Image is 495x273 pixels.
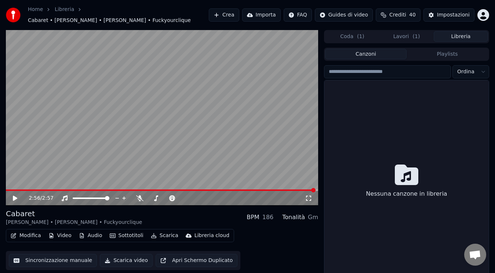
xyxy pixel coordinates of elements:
button: Coda [325,31,379,42]
button: Video [46,230,74,241]
button: Audio [76,230,105,241]
button: FAQ [284,8,312,22]
div: Libreria cloud [194,232,229,239]
div: Nessuna canzone in libreria [363,187,450,201]
button: Impostazioni [423,8,474,22]
button: Libreria [434,31,488,42]
div: Tonalità [282,213,305,222]
span: Ordina [457,68,474,75]
div: 186 [262,213,274,222]
div: / [29,195,46,202]
button: Lavori [379,31,434,42]
button: Scarica video [100,254,153,267]
div: BPM [247,213,259,222]
nav: breadcrumb [28,6,209,24]
button: Sottotitoli [107,230,146,241]
div: Cabaret [6,209,142,219]
a: Libreria [55,6,74,13]
span: ( 1 ) [357,33,364,40]
div: Gm [308,213,318,222]
button: Apri Schermo Duplicato [156,254,237,267]
button: Crediti40 [376,8,421,22]
div: Impostazioni [437,11,470,19]
span: 2:56 [29,195,40,202]
button: Scarica [148,230,181,241]
span: ( 1 ) [413,33,420,40]
button: Importa [242,8,281,22]
button: Sincronizzazione manuale [9,254,97,267]
button: Playlists [407,49,488,59]
button: Guides di video [315,8,373,22]
button: Crea [209,8,239,22]
div: [PERSON_NAME] • [PERSON_NAME] • Fuckyourclique [6,219,142,226]
span: Cabaret • [PERSON_NAME] • [PERSON_NAME] • Fuckyourclique [28,17,191,24]
button: Modifica [8,230,44,241]
span: Crediti [389,11,406,19]
img: youka [6,8,21,22]
span: 40 [409,11,416,19]
span: 2:57 [42,195,54,202]
a: Aprire la chat [464,244,486,266]
a: Home [28,6,43,13]
button: Canzoni [325,49,407,59]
